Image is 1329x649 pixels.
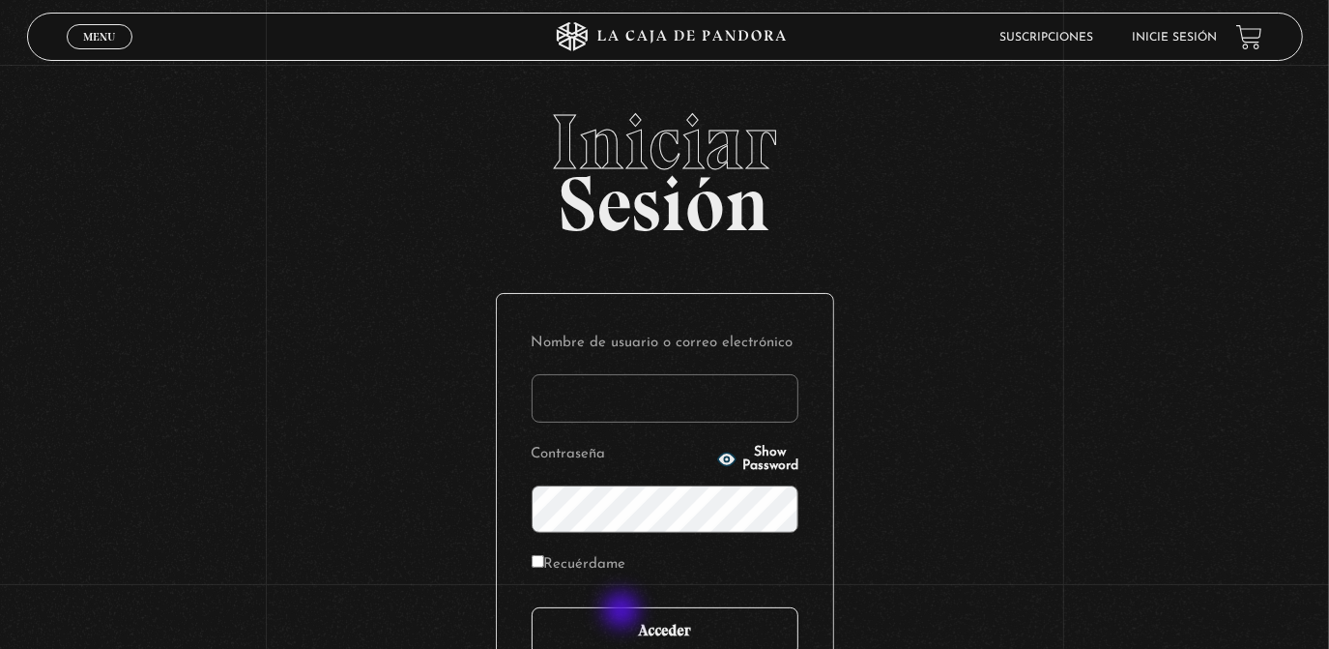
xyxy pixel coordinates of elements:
[83,31,115,43] span: Menu
[27,103,1303,181] span: Iniciar
[532,329,798,359] label: Nombre de usuario o correo electrónico
[1132,32,1217,44] a: Inicie sesión
[76,47,122,61] span: Cerrar
[532,440,712,470] label: Contraseña
[532,550,626,580] label: Recuérdame
[532,555,544,568] input: Recuérdame
[27,103,1303,227] h2: Sesión
[999,32,1093,44] a: Suscripciones
[1236,24,1262,50] a: View your shopping cart
[717,446,798,473] button: Show Password
[742,446,798,473] span: Show Password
